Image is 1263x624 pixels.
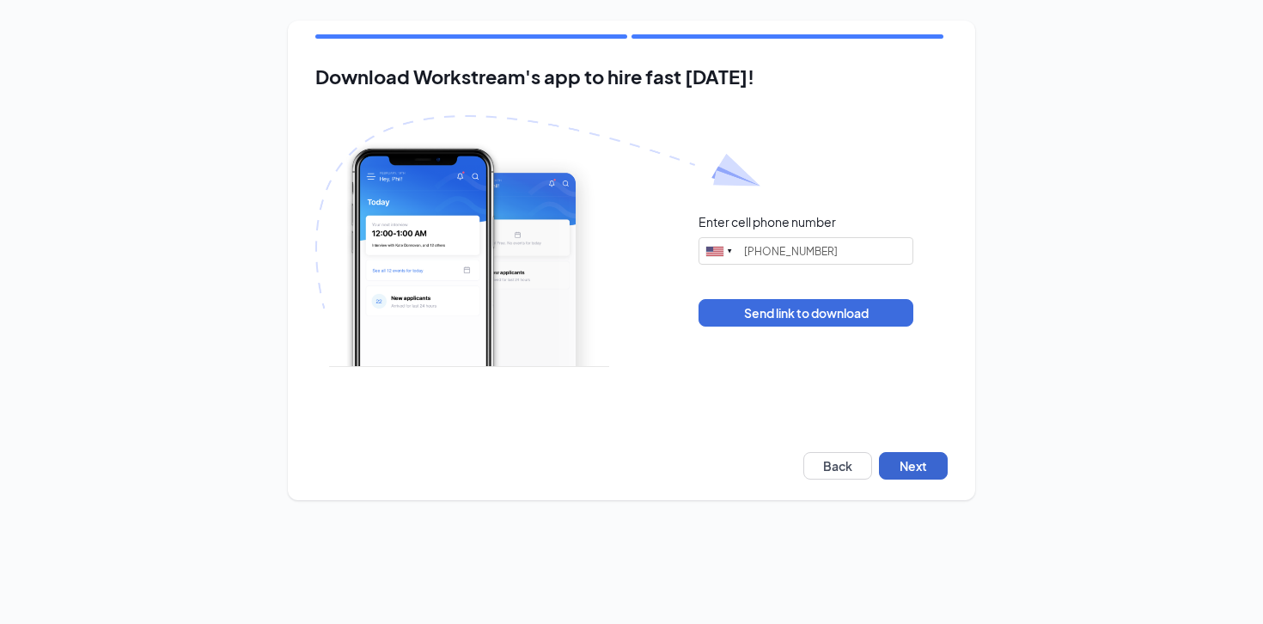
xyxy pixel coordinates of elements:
img: Download Workstream's app with paper plane [315,115,760,367]
button: Next [879,452,948,480]
button: Send link to download [699,299,913,327]
button: Back [803,452,872,480]
div: Enter cell phone number [699,213,836,230]
input: (201) 555-0123 [699,237,913,265]
h2: Download Workstream's app to hire fast [DATE]! [315,66,948,88]
div: United States: +1 [699,238,739,264]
